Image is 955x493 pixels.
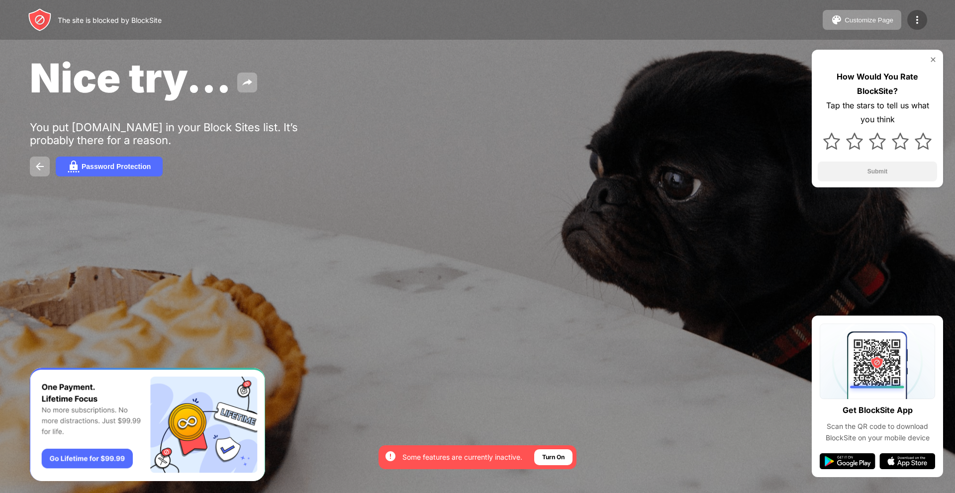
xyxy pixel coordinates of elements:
[845,16,893,24] div: Customize Page
[818,162,937,181] button: Submit
[28,8,52,32] img: header-logo.svg
[56,157,163,176] button: Password Protection
[241,77,253,88] img: share.svg
[823,133,840,150] img: star.svg
[929,56,937,64] img: rate-us-close.svg
[820,324,935,399] img: qrcode.svg
[542,452,565,462] div: Turn On
[831,14,843,26] img: pallet.svg
[820,453,875,469] img: google-play.svg
[30,54,231,102] span: Nice try...
[82,163,151,170] div: Password Protection
[68,161,80,172] img: password.svg
[818,98,937,127] div: Tap the stars to tell us what you think
[915,133,932,150] img: star.svg
[818,70,937,98] div: How Would You Rate BlockSite?
[879,453,935,469] img: app-store.svg
[892,133,909,150] img: star.svg
[843,403,913,417] div: Get BlockSite App
[30,368,265,482] iframe: Banner
[58,16,162,24] div: The site is blocked by BlockSite
[911,14,923,26] img: menu-icon.svg
[820,421,935,443] div: Scan the QR code to download BlockSite on your mobile device
[34,161,46,172] img: back.svg
[869,133,886,150] img: star.svg
[402,452,522,462] div: Some features are currently inactive.
[384,450,396,462] img: error-circle-white.svg
[846,133,863,150] img: star.svg
[30,121,337,147] div: You put [DOMAIN_NAME] in your Block Sites list. It’s probably there for a reason.
[823,10,901,30] button: Customize Page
